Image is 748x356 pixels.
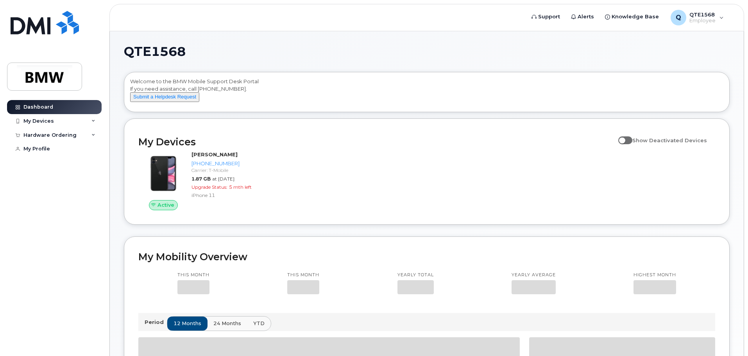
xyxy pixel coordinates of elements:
span: 1.87 GB [191,176,211,182]
span: QTE1568 [124,46,186,57]
span: 5 mth left [229,184,252,190]
strong: [PERSON_NAME] [191,151,238,157]
p: Yearly average [512,272,556,278]
img: iPhone_11.jpg [145,155,182,192]
a: Active[PERSON_NAME][PHONE_NUMBER]Carrier: T-Mobile1.87 GBat [DATE]Upgrade Status:5 mth leftiPhone 11 [138,151,276,210]
h2: My Mobility Overview [138,251,715,263]
span: 24 months [213,320,241,327]
h2: My Devices [138,136,614,148]
p: This month [177,272,209,278]
span: at [DATE] [212,176,234,182]
a: Submit a Helpdesk Request [130,93,199,100]
div: Welcome to the BMW Mobile Support Desk Portal If you need assistance, call [PHONE_NUMBER]. [130,78,723,109]
div: [PHONE_NUMBER] [191,160,272,167]
span: Active [157,201,174,209]
p: Highest month [633,272,676,278]
span: YTD [253,320,265,327]
div: iPhone 11 [191,192,272,199]
div: Carrier: T-Mobile [191,167,272,174]
button: Submit a Helpdesk Request [130,92,199,102]
p: Yearly total [397,272,434,278]
p: Period [145,318,167,326]
span: Show Deactivated Devices [632,137,707,143]
span: Upgrade Status: [191,184,227,190]
input: Show Deactivated Devices [618,133,625,139]
p: This month [287,272,319,278]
